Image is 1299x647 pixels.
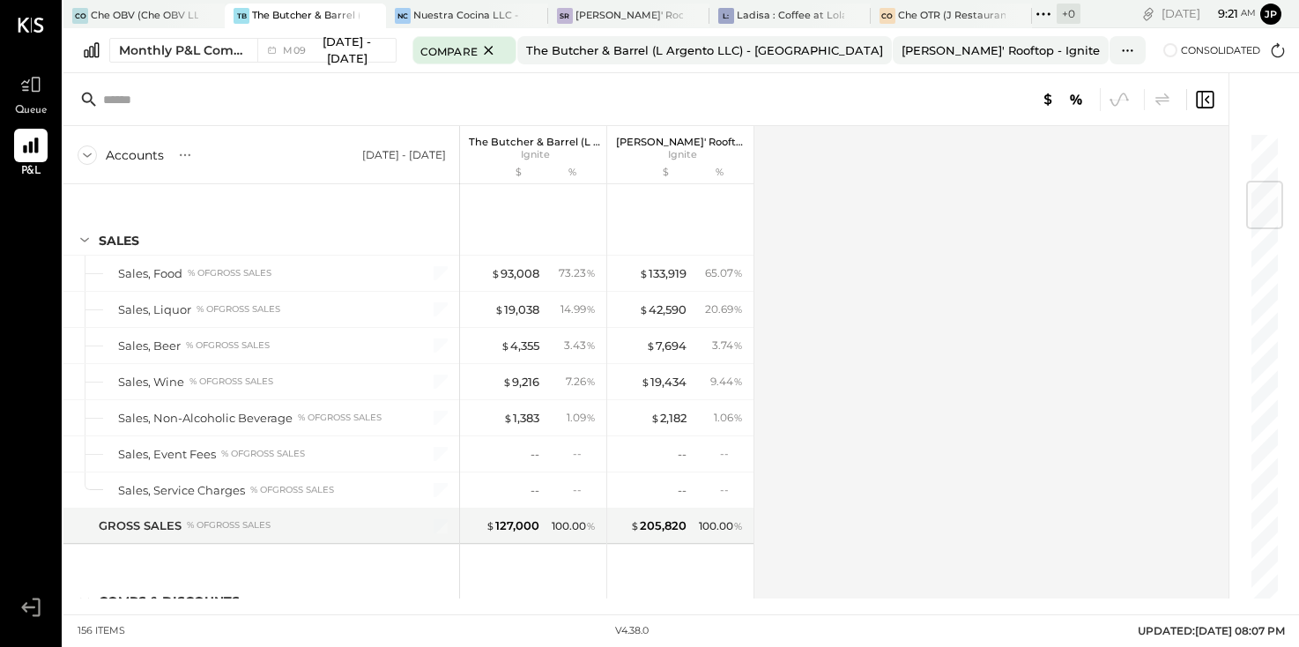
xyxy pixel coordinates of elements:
div: 3.43 [564,338,596,353]
div: % of GROSS SALES [187,519,271,532]
button: Compare [412,36,516,64]
div: CO [72,8,88,24]
span: $ [491,266,501,280]
span: % [733,265,743,279]
span: UPDATED: [DATE] 08:07 PM [1138,624,1285,637]
span: 9 : 21 [1203,5,1238,22]
div: 73.23 [559,265,596,281]
span: Compare [420,41,478,59]
div: L: [718,8,734,24]
div: -- [678,446,687,463]
div: SR [557,8,573,24]
div: 9,216 [502,374,539,390]
span: % [733,301,743,316]
div: 127,000 [486,517,539,534]
span: M09 [283,46,310,56]
div: $ [616,166,687,180]
span: % [733,338,743,352]
span: $ [639,266,649,280]
span: % [586,338,596,352]
div: Sales, Liquor [118,301,191,318]
div: SALES [99,232,139,249]
button: jp [1260,4,1281,25]
div: 100.00 [699,518,743,534]
div: Comps & Discounts [99,592,240,610]
div: 19,038 [494,301,539,318]
span: $ [641,375,650,389]
div: Sales, Food [118,265,182,282]
p: [PERSON_NAME]' Rooftop [616,136,748,148]
span: % [586,374,596,388]
span: % [733,374,743,388]
span: $ [650,411,660,425]
div: 205,820 [630,517,687,534]
div: 42,590 [639,301,687,318]
span: $ [639,302,649,316]
div: Ladisa : Coffee at Lola's [737,9,844,23]
span: [DATE] - [DATE] [315,33,380,66]
p: The Butcher & Barrel (L Argento LLC) [469,136,601,148]
div: Sales, Event Fees [118,446,216,463]
div: Sales, Beer [118,338,181,354]
span: $ [646,338,656,353]
div: 14.99 [560,301,596,317]
div: % of GROSS SALES [186,339,270,352]
div: 7.26 [566,374,596,390]
div: Nuestra Cocina LLC - [GEOGRAPHIC_DATA] [413,9,521,23]
div: Accounts [106,146,164,164]
div: % of GROSS SALES [197,303,280,316]
span: Ignite [521,148,550,160]
span: % [733,518,743,532]
span: $ [630,518,640,532]
div: $ [469,166,539,180]
span: % [733,410,743,424]
div: 19,434 [641,374,687,390]
div: copy link [1139,4,1157,23]
div: + 0 [1057,4,1080,24]
span: $ [486,518,495,532]
div: 93,008 [491,265,539,282]
div: 1.06 [714,410,743,426]
div: NC [395,8,411,24]
div: 1.09 [567,410,596,426]
div: 133,919 [639,265,687,282]
div: -- [573,446,596,461]
div: 1,383 [503,410,539,427]
span: $ [494,302,504,316]
button: The Butcher & Barrel (L Argento LLC) - [GEOGRAPHIC_DATA] [517,36,892,64]
div: -- [720,482,743,497]
div: Sales, Wine [118,374,184,390]
div: % [691,166,748,180]
div: Monthly P&L Comparison [119,41,247,59]
div: -- [678,482,687,499]
div: % of GROSS SALES [250,484,334,496]
span: % [586,301,596,316]
div: v 4.38.0 [615,624,649,638]
span: % [586,265,596,279]
span: P&L [21,164,41,180]
div: 65.07 [705,265,743,281]
div: [DATE] [1162,5,1256,22]
span: $ [501,338,510,353]
button: [PERSON_NAME]' Rooftop - Ignite [893,36,1109,64]
span: Consolidated [1181,44,1260,56]
div: % [544,166,601,180]
div: CO [880,8,895,24]
a: Queue [1,68,61,119]
div: GROSS SALES [99,517,182,534]
div: 20.69 [705,301,743,317]
div: 156 items [78,624,125,638]
span: $ [503,411,513,425]
div: 7,694 [646,338,687,354]
div: 4,355 [501,338,539,354]
div: [PERSON_NAME]' Rooftop - Ignite [902,42,1100,59]
div: [DATE] - [DATE] [362,147,446,162]
div: Sales, Non-Alcoholic Beverage [118,410,293,427]
div: Sales, Service Charges [118,482,245,499]
a: P&L [1,129,61,180]
div: 100.00 [552,518,596,534]
div: TB [234,8,249,24]
div: Che OBV (Che OBV LLC) - Ignite [91,9,198,23]
div: -- [531,446,539,463]
span: % [586,518,596,532]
